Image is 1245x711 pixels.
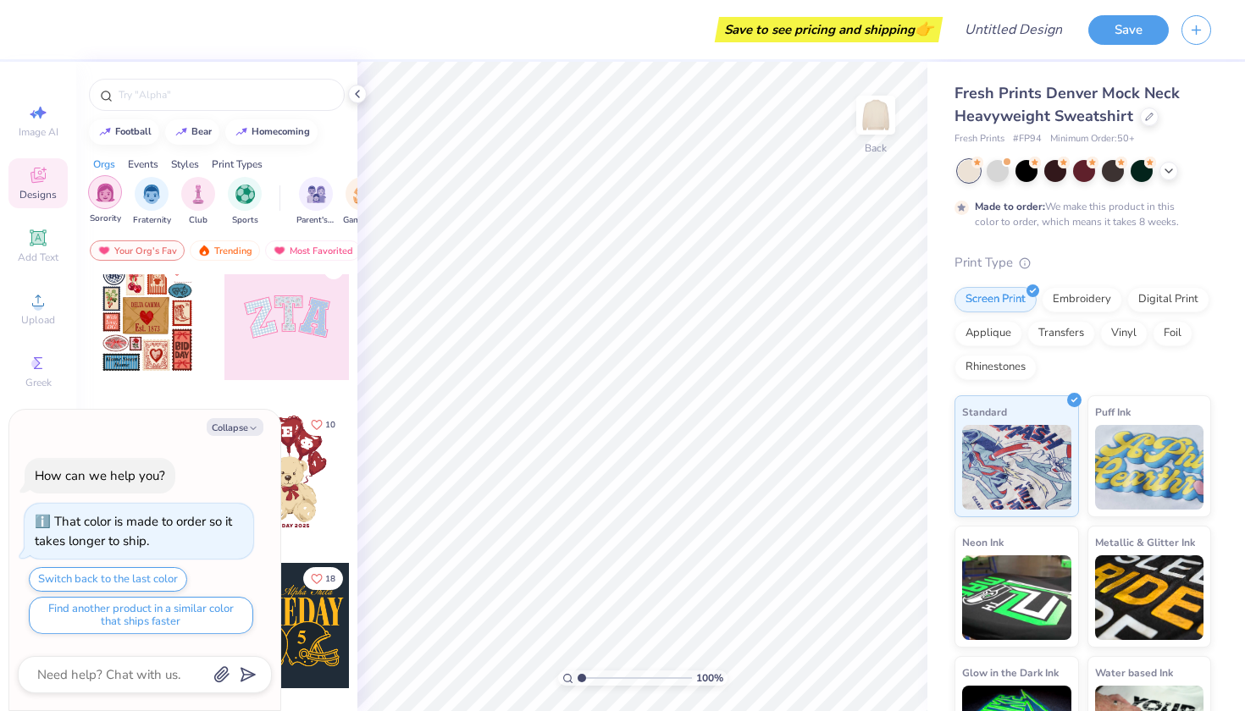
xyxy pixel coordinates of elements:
[181,177,215,227] button: filter button
[859,98,893,132] img: Back
[962,664,1059,681] span: Glow in the Dark Ink
[88,177,122,227] button: filter button
[117,86,334,103] input: Try "Alpha"
[955,321,1022,346] div: Applique
[115,127,152,136] div: football
[35,467,165,484] div: How can we help you?
[235,127,248,137] img: trend_line.gif
[142,185,161,204] img: Fraternity Image
[93,157,115,172] div: Orgs
[915,19,933,39] span: 👉
[174,127,188,137] img: trend_line.gif
[719,17,938,42] div: Save to see pricing and shipping
[96,183,115,202] img: Sorority Image
[235,185,255,204] img: Sports Image
[962,533,1004,551] span: Neon Ink
[955,287,1037,312] div: Screen Print
[252,127,310,136] div: homecoming
[29,567,187,592] button: Switch back to the last color
[35,513,232,549] div: That color is made to order so it takes longer to ship.
[1042,287,1122,312] div: Embroidery
[962,403,1007,421] span: Standard
[1153,321,1192,346] div: Foil
[191,127,212,136] div: bear
[228,177,262,227] button: filter button
[865,141,887,156] div: Back
[19,125,58,139] span: Image AI
[189,214,207,227] span: Club
[228,177,262,227] div: filter for Sports
[955,253,1211,273] div: Print Type
[88,175,122,225] div: filter for Sorority
[1050,132,1135,146] span: Minimum Order: 50 +
[1127,287,1209,312] div: Digital Print
[1095,425,1204,510] img: Puff Ink
[90,212,121,225] span: Sorority
[303,413,343,436] button: Like
[25,376,52,389] span: Greek
[21,313,55,327] span: Upload
[190,240,260,261] div: Trending
[171,157,199,172] div: Styles
[962,425,1071,510] img: Standard
[303,567,343,590] button: Like
[353,185,373,204] img: Game Day Image
[296,214,335,227] span: Parent's Weekend
[225,119,318,145] button: homecoming
[343,214,382,227] span: Game Day
[951,13,1076,47] input: Untitled Design
[128,157,158,172] div: Events
[18,251,58,264] span: Add Text
[955,355,1037,380] div: Rhinestones
[1027,321,1095,346] div: Transfers
[197,245,211,256] img: trending.gif
[962,555,1071,640] img: Neon Ink
[975,200,1045,213] strong: Made to order:
[189,185,207,204] img: Club Image
[273,245,286,256] img: most_fav.gif
[89,119,159,145] button: football
[181,177,215,227] div: filter for Club
[325,421,335,429] span: 10
[133,214,171,227] span: Fraternity
[975,199,1183,229] div: We make this product in this color to order, which means it takes 8 weeks.
[212,157,263,172] div: Print Types
[90,240,185,261] div: Your Org's Fav
[343,177,382,227] button: filter button
[97,245,111,256] img: most_fav.gif
[29,597,253,634] button: Find another product in a similar color that ships faster
[19,188,57,201] span: Designs
[1100,321,1148,346] div: Vinyl
[133,177,171,227] div: filter for Fraternity
[325,575,335,583] span: 18
[1095,533,1195,551] span: Metallic & Glitter Ink
[133,177,171,227] button: filter button
[98,127,112,137] img: trend_line.gif
[185,267,196,275] span: 14
[307,185,326,204] img: Parent's Weekend Image
[1013,132,1042,146] span: # FP94
[1095,403,1131,421] span: Puff Ink
[296,177,335,227] div: filter for Parent's Weekend
[1088,15,1169,45] button: Save
[696,670,723,686] span: 100 %
[296,177,335,227] button: filter button
[1095,555,1204,640] img: Metallic & Glitter Ink
[207,418,263,436] button: Collapse
[955,83,1180,126] span: Fresh Prints Denver Mock Neck Heavyweight Sweatshirt
[343,177,382,227] div: filter for Game Day
[265,240,361,261] div: Most Favorited
[1095,664,1173,681] span: Water based Ink
[165,119,219,145] button: bear
[955,132,1004,146] span: Fresh Prints
[232,214,258,227] span: Sports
